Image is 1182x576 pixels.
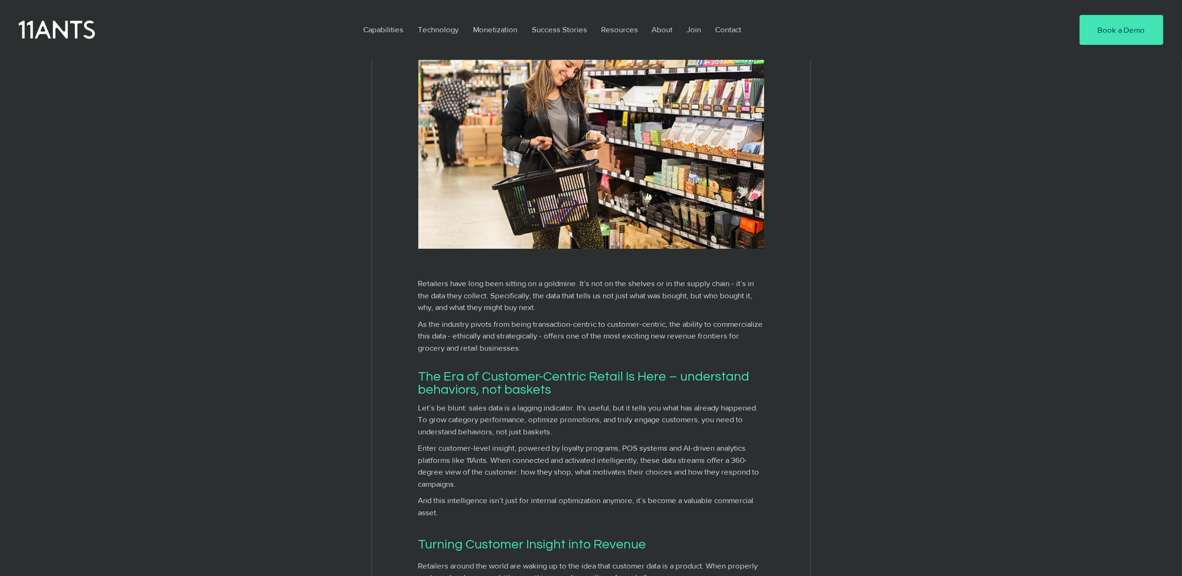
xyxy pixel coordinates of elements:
[418,370,752,396] span: The Era of Customer-Centric Retail Is Here – understand behaviors, not baskets
[418,443,761,488] span: Enter customer-level insight, powered by loyalty programs, POS systems and AI-driven analytics pl...
[356,19,411,40] a: Capabilities
[647,19,677,40] p: About
[645,19,680,40] a: About
[710,19,746,40] p: Contact
[466,19,525,40] a: Monetization
[418,403,760,436] span: Let’s be blunt: sales data is a lagging indicator. It's useful, but it tells you what has already...
[525,19,594,40] a: Success Stories
[356,19,1051,40] nav: Site
[413,19,463,40] p: Technology
[527,19,592,40] p: Success Stories
[1080,15,1163,45] a: Book a Demo
[358,19,408,40] p: Capabilities
[1098,24,1145,36] span: Book a Demo
[680,19,708,40] a: Join
[682,19,706,40] p: Join
[411,19,466,40] a: Technology
[594,19,645,40] a: Resources
[418,279,756,311] span: Retailers have long been sitting on a goldmine. It’s not on the shelves or in the supply chain - ...
[708,19,749,40] a: Contact
[418,18,764,249] img: ree
[418,538,646,551] span: Turning Customer Insight into Revenue
[418,496,756,517] span: And this intelligence isn’t just for internal optimization anymore, it’s become a valuable commer...
[468,19,522,40] p: Monetization
[418,319,765,352] span: As the industry pivots from being transaction-centric to customer-centric, the ability to commerc...
[596,19,643,40] p: Resources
